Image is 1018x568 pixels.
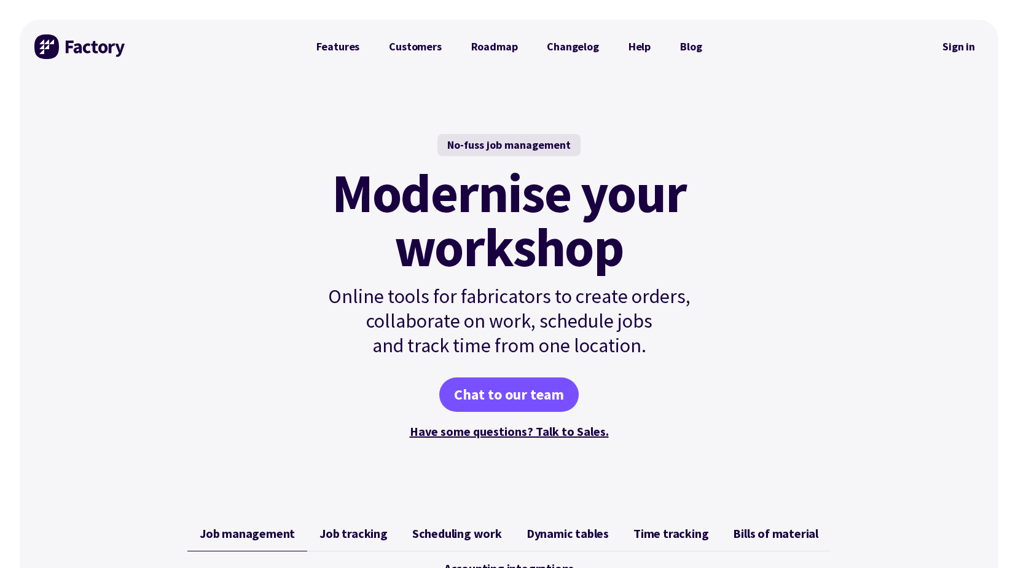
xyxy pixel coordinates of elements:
span: Dynamic tables [527,526,609,541]
a: Changelog [532,34,613,59]
span: Job tracking [319,526,388,541]
img: Factory [34,34,127,59]
nav: Primary Navigation [302,34,717,59]
a: Blog [665,34,716,59]
span: Scheduling work [412,526,502,541]
p: Online tools for fabricators to create orders, collaborate on work, schedule jobs and track time ... [302,284,717,358]
a: Sign in [934,33,984,61]
a: Chat to our team [439,377,579,412]
a: Customers [374,34,456,59]
a: Have some questions? Talk to Sales. [410,424,609,439]
span: Time tracking [633,526,708,541]
span: Job management [200,526,295,541]
a: Features [302,34,375,59]
nav: Secondary Navigation [934,33,984,61]
div: No-fuss job management [437,134,581,156]
span: Bills of material [733,526,818,541]
a: Roadmap [456,34,533,59]
mark: Modernise your workshop [332,166,686,274]
a: Help [614,34,665,59]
